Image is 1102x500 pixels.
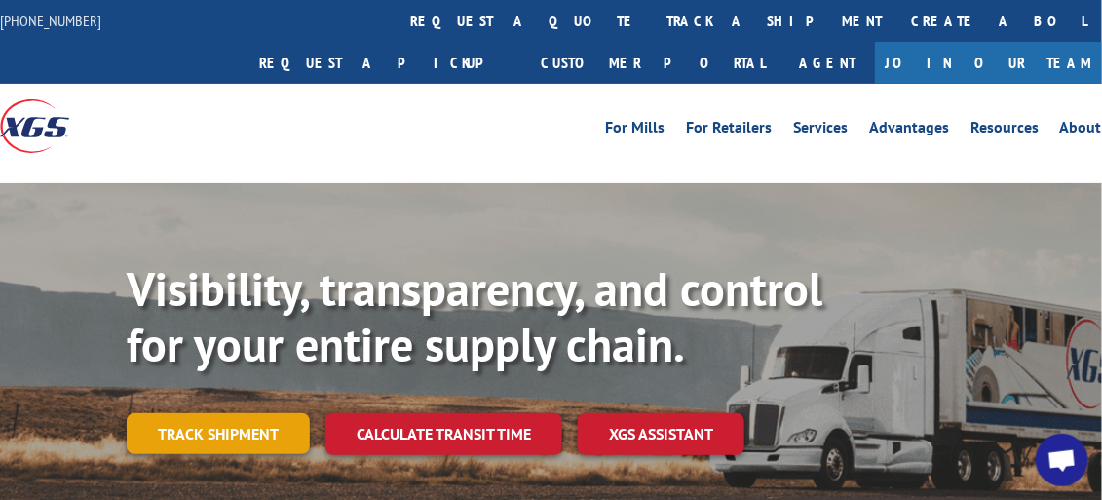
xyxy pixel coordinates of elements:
a: For Retailers [686,120,772,141]
a: Resources [970,120,1039,141]
a: Services [793,120,848,141]
b: Visibility, transparency, and control for your entire supply chain. [127,258,822,375]
div: Open chat [1036,434,1088,486]
a: About [1060,120,1102,141]
a: Customer Portal [526,42,779,84]
a: Advantages [869,120,949,141]
a: Track shipment [127,413,310,454]
a: Join Our Team [875,42,1102,84]
a: Calculate transit time [325,413,562,455]
a: For Mills [605,120,665,141]
a: Agent [779,42,875,84]
a: XGS ASSISTANT [578,413,744,455]
a: Request a pickup [245,42,526,84]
